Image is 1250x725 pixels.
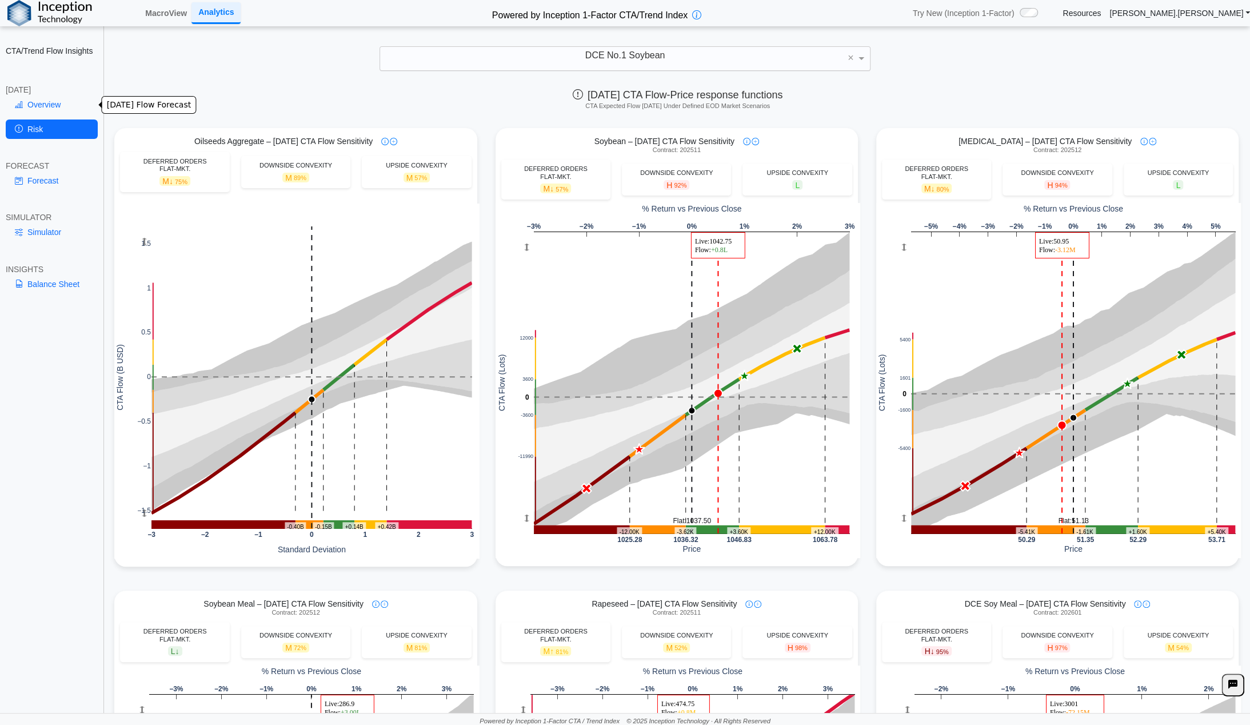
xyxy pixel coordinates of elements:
div: INSIGHTS [6,264,98,274]
span: M [663,643,690,652]
span: 80% [936,186,949,193]
span: [MEDICAL_DATA] – [DATE] CTA Flow Sensitivity [959,136,1132,146]
img: info-icon.svg [1140,138,1148,145]
a: Resources [1063,8,1101,18]
div: DEFERRED ORDERS FLAT-MKT. [507,628,605,643]
h2: Powered by Inception 1-Factor CTA/Trend Index [488,5,692,22]
span: ↓ [550,184,554,193]
span: 92% [674,182,686,189]
span: Contract: 202601 [1033,609,1081,616]
div: DOWNSIDE CONVEXITY [247,162,345,169]
span: 97% [1055,644,1067,651]
span: M [540,646,571,656]
span: H [1044,180,1070,190]
div: DOWNSIDE CONVEXITY [628,169,725,177]
h5: CTA Expected Flow [DATE] Under Defined EOD Market Scenarios [111,102,1244,110]
span: ↑ [550,647,554,656]
a: Simulator [6,222,98,242]
span: H [1044,643,1070,652]
span: ↓ [930,184,934,193]
h2: CTA/Trend Flow Insights [6,46,98,56]
span: M [1165,643,1192,652]
span: ↓ [930,647,934,656]
span: Clear value [846,47,856,70]
img: info-icon.svg [1134,600,1141,608]
span: 89% [294,174,306,181]
div: DEFERRED ORDERS FLAT-MKT. [888,165,985,180]
span: 94% [1055,182,1067,189]
span: Soybean Meal – [DATE] CTA Flow Sensitivity [203,599,364,609]
span: 57% [556,186,568,193]
div: UPSIDE CONVEXITY [368,632,465,639]
div: DOWNSIDE CONVEXITY [628,632,725,639]
span: Soybean – [DATE] CTA Flow Sensitivity [594,136,734,146]
span: M [159,176,190,186]
span: L [1173,180,1183,190]
div: DEFERRED ORDERS FLAT-MKT. [126,158,223,173]
span: M [282,173,309,182]
span: 95% [936,648,949,655]
span: M [921,184,952,193]
span: 57% [414,174,427,181]
span: Contract: 202512 [271,609,320,616]
div: [DATE] [6,85,98,95]
div: DEFERRED ORDERS FLAT-MKT. [126,628,223,643]
span: × [848,53,854,63]
img: plus-icon.svg [752,138,759,145]
span: H [785,643,810,652]
span: 75% [175,178,187,185]
span: Contract: 202511 [653,146,701,154]
div: UPSIDE CONVEXITY [1129,632,1227,639]
img: plus-icon.svg [754,600,761,608]
span: Contract: 202511 [653,609,701,616]
div: UPSIDE CONVEXITY [368,162,465,169]
div: DOWNSIDE CONVEXITY [247,632,345,639]
div: UPSIDE CONVEXITY [1129,169,1227,177]
span: DCE Soy Meal – [DATE] CTA Flow Sensitivity [965,599,1126,609]
img: info-icon.svg [381,138,389,145]
a: Analytics [191,2,241,23]
div: FORECAST [6,161,98,171]
span: Oilseeds Aggregate – [DATE] CTA Flow Sensitivity [194,136,373,146]
a: Overview [6,95,98,114]
span: 72% [294,644,306,651]
img: info-icon.svg [372,600,380,608]
div: DOWNSIDE CONVEXITY [1008,632,1106,639]
div: UPSIDE CONVEXITY [748,169,846,177]
span: 81% [556,648,568,655]
div: SIMULATOR [6,212,98,222]
span: M [282,643,309,652]
img: plus-icon.svg [1149,138,1156,145]
span: ↓ [169,177,173,186]
span: DCE No.1 Soybean [585,50,665,60]
span: 52% [674,644,687,651]
img: info-icon.svg [745,600,753,608]
span: [DATE] CTA Flow-Price response functions [573,89,782,101]
img: plus-icon.svg [1143,600,1150,608]
img: info-icon.svg [743,138,750,145]
span: M [540,184,571,193]
img: plus-icon.svg [381,600,388,608]
span: Rapeseed – [DATE] CTA Flow Sensitivity [592,599,737,609]
a: MacroView [141,3,191,23]
a: Risk [6,119,98,139]
span: L [792,180,802,190]
span: M [404,173,430,182]
span: H [921,646,951,656]
span: 81% [414,644,427,651]
div: DEFERRED ORDERS FLAT-MKT. [888,628,985,643]
span: Try New (Inception 1-Factor) [913,8,1015,18]
span: H [664,180,689,190]
span: 54% [1176,644,1189,651]
div: DOWNSIDE CONVEXITY [1008,169,1106,177]
span: L [168,646,182,656]
img: plus-icon.svg [390,138,397,145]
a: Balance Sheet [6,274,98,294]
div: UPSIDE CONVEXITY [748,632,846,639]
a: [PERSON_NAME].[PERSON_NAME] [1109,8,1250,18]
span: Contract: 202512 [1033,146,1081,154]
span: ↓ [175,647,179,656]
div: DEFERRED ORDERS FLAT-MKT. [507,165,605,180]
a: Forecast [6,171,98,190]
span: 98% [795,644,808,651]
